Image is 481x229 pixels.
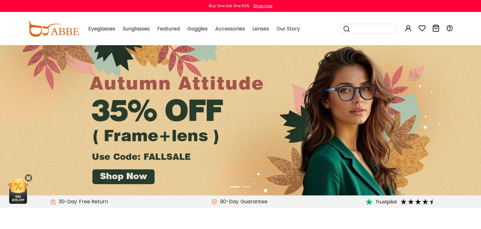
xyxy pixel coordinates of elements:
span: 90-Day [217,198,239,205]
img: abbeglasses.com [28,21,79,37]
span: Sunglasses [123,25,150,32]
span: 30-Day [55,198,77,205]
img: mini welcome offer [6,179,30,204]
div: Free Return [77,198,110,205]
div: Buy One Get One 50% [209,3,249,9]
span: Our Story [277,25,300,32]
span: Featured [157,25,180,32]
div: Guarantee [239,198,269,205]
a: Shop now [250,3,272,8]
span: Lenses [252,25,269,32]
span: Accessories [215,25,245,32]
div: Shop now [253,3,272,9]
span: Goggles [187,25,208,32]
span: Eyeglasses [88,25,115,32]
